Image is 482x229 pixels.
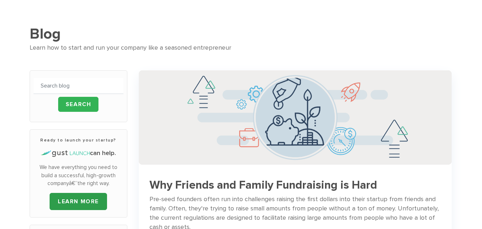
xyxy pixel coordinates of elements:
input: Search blog [34,78,123,94]
h3: Ready to launch your startup? [34,137,123,143]
h3: Why Friends and Family Fundraising is Hard [149,179,441,191]
a: LEARN MORE [50,193,107,210]
img: Successful Startup Founders Invest In Their Own Ventures 0742d64fd6a698c3cfa409e71c3cc4e5620a7e72... [139,70,452,164]
p: We have everything you need to build a successful, high-growth companyâ€”the right way. [34,163,123,188]
div: Learn how to start and run your company like a seasoned entrepreneur [30,43,453,53]
h4: can help. [34,149,123,158]
input: Search [58,97,99,112]
h1: Blog [30,25,453,43]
